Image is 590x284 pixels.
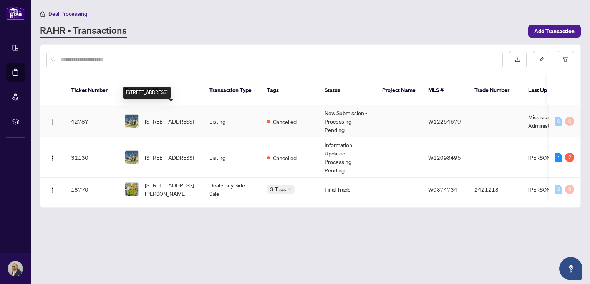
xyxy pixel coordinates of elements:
[125,115,138,128] img: thumbnail-img
[565,185,574,194] div: 0
[468,105,522,137] td: -
[65,105,119,137] td: 42787
[145,153,194,162] span: [STREET_ADDRESS]
[528,25,581,38] button: Add Transaction
[559,257,582,280] button: Open asap
[125,183,138,196] img: thumbnail-img
[50,119,56,125] img: Logo
[522,75,580,105] th: Last Updated By
[318,178,376,201] td: Final Trade
[376,75,422,105] th: Project Name
[6,6,25,20] img: logo
[65,137,119,178] td: 32130
[203,75,261,105] th: Transaction Type
[65,178,119,201] td: 18770
[422,75,468,105] th: MLS #
[376,137,422,178] td: -
[522,105,580,137] td: Mississauga Administrator
[273,117,297,126] span: Cancelled
[468,75,522,105] th: Trade Number
[534,25,575,37] span: Add Transaction
[563,57,568,62] span: filter
[468,178,522,201] td: 2421218
[428,186,457,193] span: W9374734
[376,178,422,201] td: -
[119,75,203,105] th: Property Address
[270,185,286,194] span: 3 Tags
[509,51,527,68] button: download
[273,154,297,162] span: Cancelled
[123,87,171,99] div: [STREET_ADDRESS]
[50,187,56,193] img: Logo
[565,153,574,162] div: 2
[515,57,520,62] span: download
[48,10,87,17] span: Deal Processing
[261,75,318,105] th: Tags
[145,181,197,198] span: [STREET_ADDRESS][PERSON_NAME]
[555,185,562,194] div: 0
[376,105,422,137] td: -
[557,51,574,68] button: filter
[288,187,292,191] span: down
[533,51,550,68] button: edit
[145,117,194,125] span: [STREET_ADDRESS]
[428,118,461,125] span: W12254679
[565,117,574,126] div: 0
[46,151,59,164] button: Logo
[318,75,376,105] th: Status
[522,178,580,201] td: [PERSON_NAME]
[40,11,45,17] span: home
[46,183,59,195] button: Logo
[46,115,59,127] button: Logo
[50,155,56,161] img: Logo
[318,137,376,178] td: Information Updated - Processing Pending
[203,137,261,178] td: Listing
[8,261,23,276] img: Profile Icon
[203,178,261,201] td: Deal - Buy Side Sale
[203,105,261,137] td: Listing
[539,57,544,62] span: edit
[125,151,138,164] img: thumbnail-img
[555,153,562,162] div: 1
[468,137,522,178] td: -
[40,24,127,38] a: RAHR - Transactions
[555,117,562,126] div: 0
[428,154,461,161] span: W12098495
[318,105,376,137] td: New Submission - Processing Pending
[522,137,580,178] td: [PERSON_NAME]
[65,75,119,105] th: Ticket Number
